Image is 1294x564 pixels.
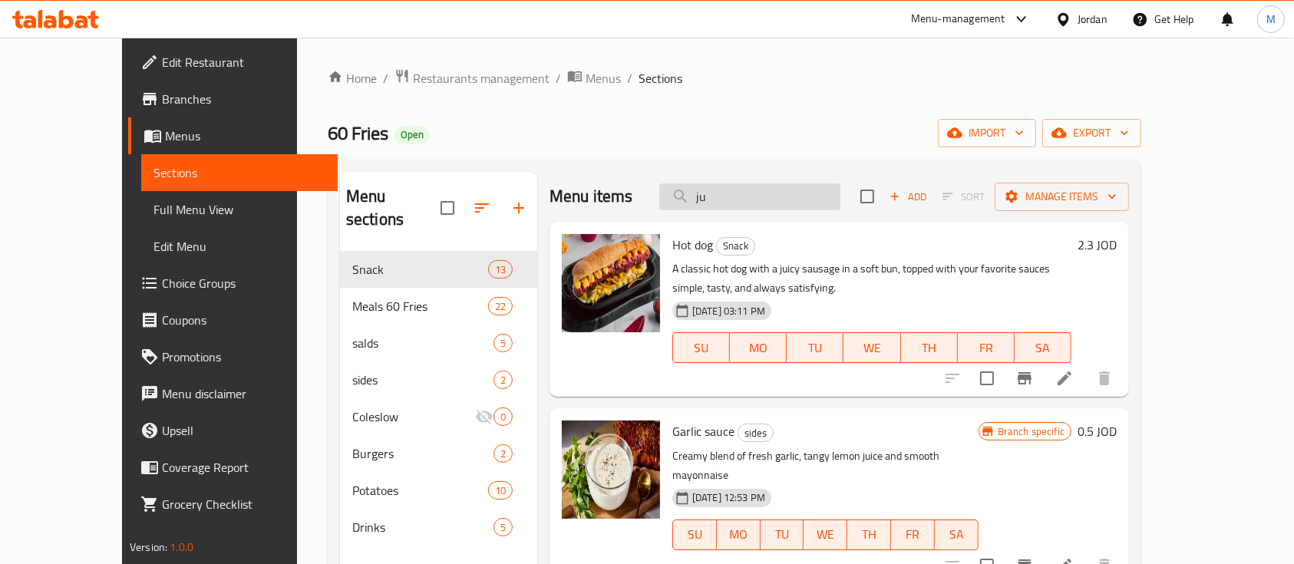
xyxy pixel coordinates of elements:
[352,260,488,279] div: Snack
[851,180,883,213] span: Select section
[901,332,958,363] button: TH
[494,371,513,389] div: items
[586,69,621,87] span: Menus
[1021,337,1065,359] span: SA
[494,520,512,535] span: 5
[911,10,1005,28] div: Menu-management
[340,325,537,361] div: salds5
[716,237,755,256] div: Snack
[562,234,660,332] img: Hot dog
[672,259,1071,298] p: A classic hot dog with a juicy sausage in a soft bun, topped with your favorite sauces simple, ta...
[340,288,537,325] div: Meals 60 Fries22
[352,334,494,352] div: salds
[736,337,781,359] span: MO
[950,124,1024,143] span: import
[1015,332,1071,363] button: SA
[887,188,929,206] span: Add
[761,519,804,550] button: TU
[162,458,326,477] span: Coverage Report
[475,407,494,426] svg: Inactive section
[340,509,537,546] div: Drinks5
[352,481,488,500] span: Potatoes
[489,299,512,314] span: 22
[328,69,377,87] a: Home
[567,68,621,88] a: Menus
[941,523,972,546] span: SA
[128,81,338,117] a: Branches
[787,332,843,363] button: TU
[672,447,979,485] p: Creamy blend of fresh garlic, tangy lemon juice and smooth mayonnaise
[717,519,761,550] button: MO
[488,481,513,500] div: items
[494,373,512,388] span: 2
[162,90,326,108] span: Branches
[464,190,500,226] span: Sort sections
[153,200,326,219] span: Full Menu View
[162,274,326,292] span: Choice Groups
[494,444,513,463] div: items
[686,304,771,318] span: [DATE] 03:11 PM
[340,251,537,288] div: Snack13
[738,424,774,442] div: sides
[500,190,537,226] button: Add section
[1055,124,1129,143] span: export
[128,449,338,486] a: Coverage Report
[340,361,537,398] div: sides2
[328,116,388,150] span: 60 Fries
[1266,11,1276,28] span: M
[672,420,734,443] span: Garlic sauce
[488,260,513,279] div: items
[170,537,193,557] span: 1.0.0
[128,375,338,412] a: Menu disclaimer
[394,128,430,141] span: Open
[489,262,512,277] span: 13
[494,410,512,424] span: 0
[659,183,840,210] input: search
[352,407,475,426] span: Coleslow
[128,486,338,523] a: Grocery Checklist
[128,302,338,338] a: Coupons
[1042,119,1141,147] button: export
[431,192,464,224] span: Select all sections
[489,483,512,498] span: 10
[847,519,891,550] button: TH
[494,447,512,461] span: 2
[162,421,326,440] span: Upsell
[964,337,1008,359] span: FR
[793,337,837,359] span: TU
[494,407,513,426] div: items
[1078,11,1107,28] div: Jordan
[679,337,724,359] span: SU
[383,69,388,87] li: /
[340,472,537,509] div: Potatoes10
[556,69,561,87] li: /
[128,265,338,302] a: Choice Groups
[938,119,1036,147] button: import
[627,69,632,87] li: /
[162,384,326,403] span: Menu disclaimer
[717,237,754,255] span: Snack
[883,185,933,209] span: Add item
[883,185,933,209] button: Add
[346,185,441,231] h2: Menu sections
[1086,360,1123,397] button: delete
[128,117,338,154] a: Menus
[1006,360,1043,397] button: Branch-specific-item
[730,332,787,363] button: MO
[935,519,979,550] button: SA
[550,185,633,208] h2: Menu items
[340,245,537,552] nav: Menu sections
[1078,421,1117,442] h6: 0.5 JOD
[153,163,326,182] span: Sections
[162,348,326,366] span: Promotions
[340,435,537,472] div: Burgers2
[352,371,494,389] div: sides
[352,518,494,536] div: Drinks
[128,338,338,375] a: Promotions
[992,424,1071,439] span: Branch specific
[352,444,494,463] span: Burgers
[679,523,711,546] span: SU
